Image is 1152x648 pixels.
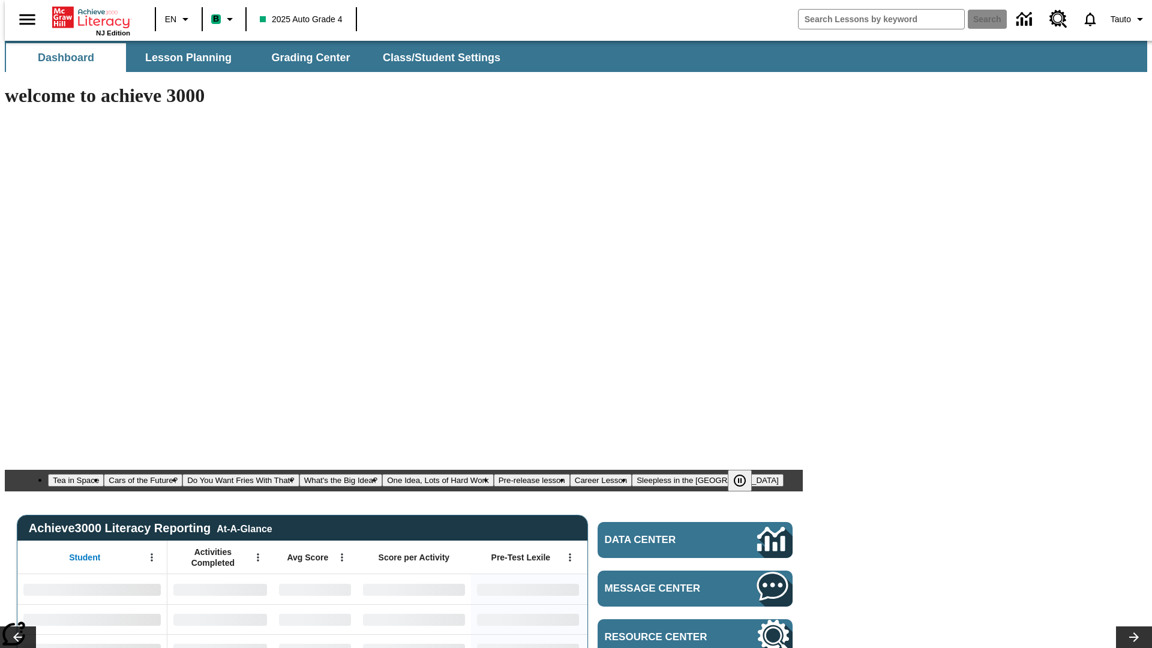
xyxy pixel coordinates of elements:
[52,4,130,37] div: Home
[373,43,510,72] button: Class/Student Settings
[213,11,219,26] span: B
[165,13,176,26] span: EN
[273,604,357,634] div: No Data,
[10,2,45,37] button: Open side menu
[48,474,104,487] button: Slide 1 Tea in Space
[1111,13,1131,26] span: Tauto
[182,474,299,487] button: Slide 3 Do You Want Fries With That?
[598,522,793,558] a: Data Center
[167,604,273,634] div: No Data,
[382,474,493,487] button: Slide 5 One Idea, Lots of Hard Work
[206,8,242,30] button: Boost Class color is mint green. Change class color
[6,43,126,72] button: Dashboard
[598,571,793,607] a: Message Center
[605,583,721,595] span: Message Center
[38,51,94,65] span: Dashboard
[1075,4,1106,35] a: Notifications
[167,574,273,604] div: No Data,
[52,5,130,29] a: Home
[145,51,232,65] span: Lesson Planning
[29,521,272,535] span: Achieve3000 Literacy Reporting
[143,548,161,566] button: Open Menu
[494,474,570,487] button: Slide 6 Pre-release lesson
[799,10,964,29] input: search field
[260,13,343,26] span: 2025 Auto Grade 4
[249,548,267,566] button: Open Menu
[605,631,721,643] span: Resource Center
[632,474,784,487] button: Slide 8 Sleepless in the Animal Kingdom
[271,51,350,65] span: Grading Center
[491,552,551,563] span: Pre-Test Lexile
[299,474,383,487] button: Slide 4 What's the Big Idea?
[173,547,253,568] span: Activities Completed
[96,29,130,37] span: NJ Edition
[287,552,328,563] span: Avg Score
[383,51,500,65] span: Class/Student Settings
[728,470,764,491] div: Pause
[333,548,351,566] button: Open Menu
[570,474,632,487] button: Slide 7 Career Lesson
[69,552,100,563] span: Student
[251,43,371,72] button: Grading Center
[1042,3,1075,35] a: Resource Center, Will open in new tab
[1116,626,1152,648] button: Lesson carousel, Next
[379,552,450,563] span: Score per Activity
[728,470,752,491] button: Pause
[5,43,511,72] div: SubNavbar
[128,43,248,72] button: Lesson Planning
[561,548,579,566] button: Open Menu
[5,85,803,107] h1: welcome to achieve 3000
[605,534,717,546] span: Data Center
[1106,8,1152,30] button: Profile/Settings
[273,574,357,604] div: No Data,
[217,521,272,535] div: At-A-Glance
[1009,3,1042,36] a: Data Center
[160,8,198,30] button: Language: EN, Select a language
[5,41,1147,72] div: SubNavbar
[104,474,182,487] button: Slide 2 Cars of the Future?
